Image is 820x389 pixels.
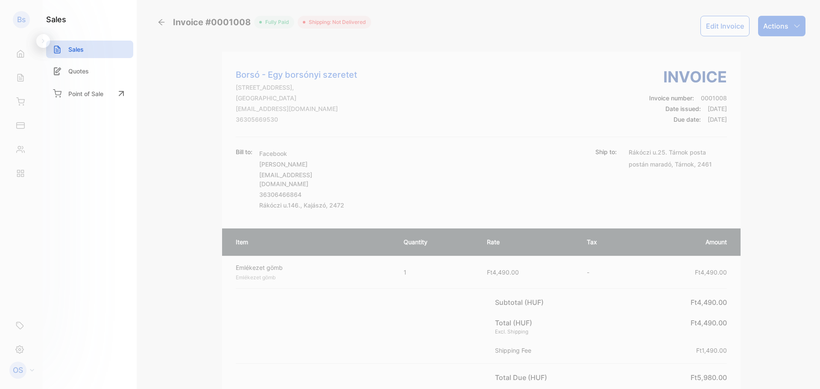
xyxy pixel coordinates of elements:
[495,297,547,307] p: Subtotal (HUF)
[236,263,388,272] p: Emlékezet gömb
[259,202,300,209] span: Rákóczi u.146.
[259,160,357,169] p: [PERSON_NAME]
[46,41,133,58] a: Sales
[629,149,706,168] span: Rákóczi u.25. Tárnok posta postán maradó
[259,149,357,158] p: Facebook
[236,147,252,156] p: Bill to:
[495,372,551,383] p: Total Due (HUF)
[495,318,532,328] p: Total (HUF)
[259,170,357,188] p: [EMAIL_ADDRESS][DOMAIN_NAME]
[495,346,535,355] p: Shipping Fee
[68,67,89,76] p: Quotes
[665,105,701,112] span: Date issued:
[708,105,727,112] span: [DATE]
[691,298,727,307] span: Ft4,490.00
[68,89,103,98] p: Point of Sale
[696,347,727,354] span: Ft1,490.00
[404,268,470,277] p: 1
[708,116,727,123] span: [DATE]
[694,161,712,168] span: , 2461
[46,62,133,80] a: Quotes
[236,115,357,124] p: 36305669530
[649,65,727,88] h3: Invoice
[587,268,625,277] p: -
[487,269,519,276] span: Ft4,490.00
[305,18,366,26] span: Shipping: Not Delivered
[236,94,357,102] p: [GEOGRAPHIC_DATA]
[587,237,625,246] p: Tax
[46,84,133,103] a: Point of Sale
[784,353,820,389] iframe: LiveChat chat widget
[495,328,532,336] p: Excl. Shipping
[13,365,23,376] p: OS
[236,83,357,92] p: [STREET_ADDRESS],
[649,94,694,102] span: Invoice number:
[758,16,805,36] button: Actions
[262,18,289,26] span: fully paid
[691,373,727,382] span: Ft5,980.00
[17,14,26,25] p: Bs
[236,237,387,246] p: Item
[326,202,344,209] span: , 2472
[695,269,727,276] span: Ft4,490.00
[763,21,788,31] p: Actions
[173,16,254,29] span: Invoice #0001008
[674,116,701,123] span: Due date:
[259,190,357,199] p: 36306466864
[236,274,388,281] p: Emlékezet gömb
[700,16,750,36] button: Edit Invoice
[46,14,66,25] h1: sales
[595,147,617,156] p: Ship to:
[701,94,727,102] span: 0001008
[691,319,727,327] span: Ft4,490.00
[68,45,84,54] p: Sales
[642,237,727,246] p: Amount
[487,237,570,246] p: Rate
[236,68,357,81] p: Borsó - Egy borsónyi szeretet
[236,104,357,113] p: [EMAIL_ADDRESS][DOMAIN_NAME]
[404,237,470,246] p: Quantity
[671,161,694,168] span: , Tárnok
[300,202,326,209] span: , Kajászó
